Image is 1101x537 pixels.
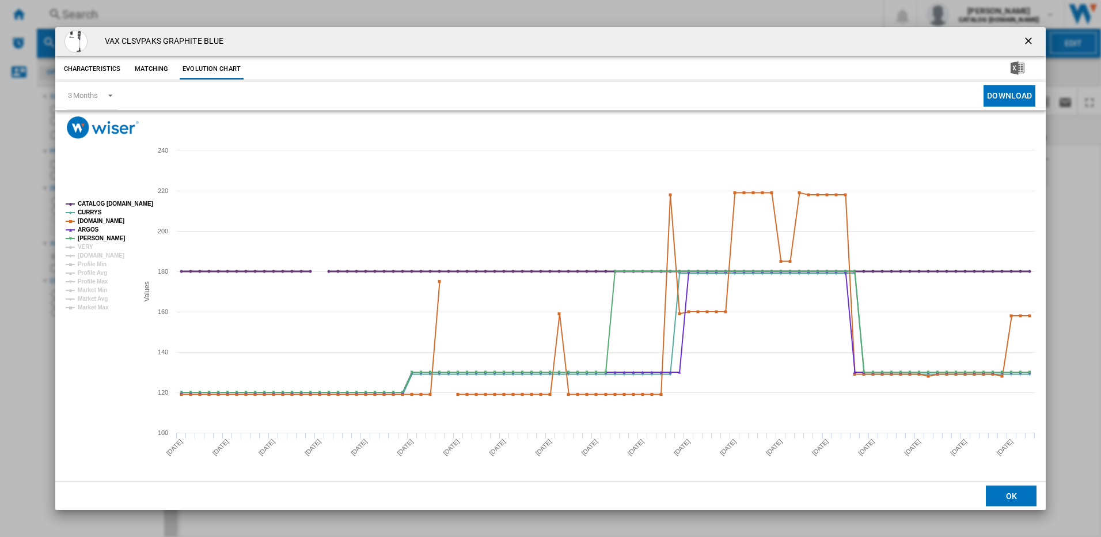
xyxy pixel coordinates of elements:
[992,59,1043,80] button: Download in Excel
[78,296,108,302] tspan: Market Avg
[158,187,168,194] tspan: 220
[986,486,1037,506] button: OK
[143,281,151,301] tspan: Values
[158,308,168,315] tspan: 160
[61,59,124,80] button: Characteristics
[68,91,98,100] div: 3 Months
[158,268,168,275] tspan: 180
[78,287,107,293] tspan: Market Min
[257,438,276,457] tspan: [DATE]
[78,261,107,267] tspan: Profile Min
[165,438,184,457] tspan: [DATE]
[1011,61,1024,75] img: excel-24x24.png
[672,438,691,457] tspan: [DATE]
[158,228,168,235] tspan: 200
[1018,30,1041,53] button: getI18NText('BUTTONS.CLOSE_DIALOG')
[78,226,99,233] tspan: ARGOS
[349,438,368,457] tspan: [DATE]
[718,438,737,457] tspan: [DATE]
[626,438,645,457] tspan: [DATE]
[903,438,922,457] tspan: [DATE]
[78,278,108,285] tspan: Profile Max
[158,429,168,436] tspan: 100
[99,36,224,47] h4: VAX CLSVPAKS GRAPHITE BLUE
[764,438,783,457] tspan: [DATE]
[995,438,1014,457] tspan: [DATE]
[78,209,102,215] tspan: CURRYS
[811,438,830,457] tspan: [DATE]
[211,438,230,457] tspan: [DATE]
[396,438,415,457] tspan: [DATE]
[180,59,244,80] button: Evolution chart
[78,270,107,276] tspan: Profile Avg
[126,59,177,80] button: Matching
[78,218,124,224] tspan: [DOMAIN_NAME]
[857,438,876,457] tspan: [DATE]
[55,27,1046,510] md-dialog: Product popup
[1023,35,1037,49] ng-md-icon: getI18NText('BUTTONS.CLOSE_DIALOG')
[442,438,461,457] tspan: [DATE]
[303,438,322,457] tspan: [DATE]
[488,438,507,457] tspan: [DATE]
[158,389,168,396] tspan: 120
[984,85,1035,107] button: Download
[64,30,88,53] img: 10268155
[78,244,93,250] tspan: VERY
[78,235,126,241] tspan: [PERSON_NAME]
[534,438,553,457] tspan: [DATE]
[580,438,599,457] tspan: [DATE]
[78,201,153,207] tspan: CATALOG [DOMAIN_NAME]
[78,252,124,259] tspan: [DOMAIN_NAME]
[158,147,168,154] tspan: 240
[158,349,168,356] tspan: 140
[78,304,109,311] tspan: Market Max
[949,438,968,457] tspan: [DATE]
[67,116,139,139] img: logo_wiser_300x94.png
